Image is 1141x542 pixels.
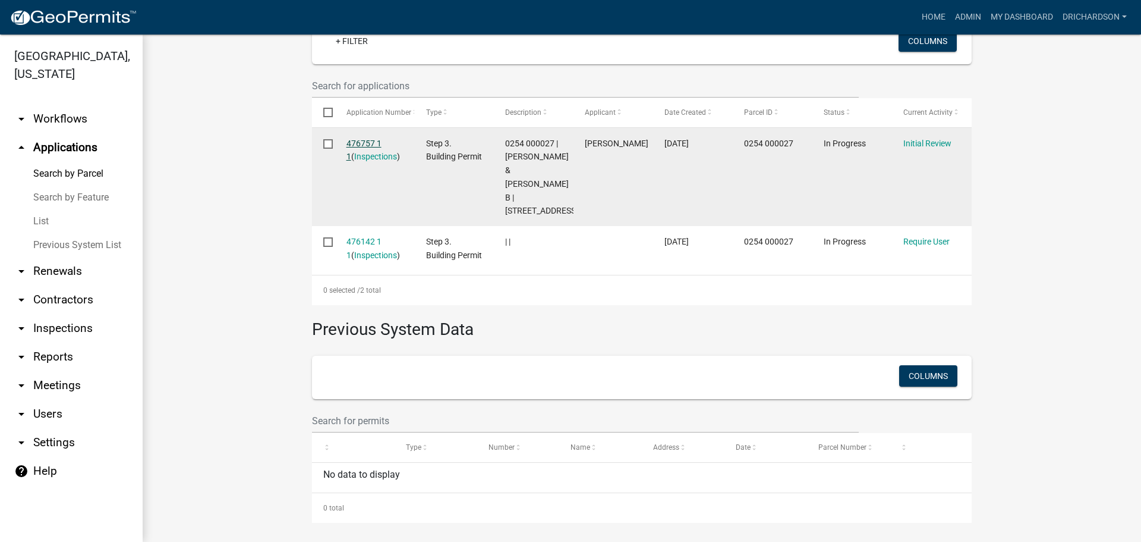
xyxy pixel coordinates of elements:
span: 0254 000027 | NEIGHBORS WALTER & JODY B | 6724 HOGANSVILLE RD [505,139,578,216]
h3: Previous System Data [312,305,972,342]
i: arrow_drop_down [14,112,29,126]
a: Inspections [354,250,397,260]
span: Address [653,443,679,452]
span: Parcel ID [744,108,773,117]
span: In Progress [824,237,866,246]
datatable-header-cell: Status [812,98,892,127]
span: Applicant [585,108,616,117]
span: 0254 000027 [744,237,793,246]
span: Step 3. Building Permit [426,139,482,162]
datatable-header-cell: Number [477,433,560,462]
a: My Dashboard [986,6,1058,29]
a: Require User [903,237,950,246]
span: Step 3. Building Permit [426,237,482,260]
span: Type [426,108,442,117]
i: arrow_drop_up [14,140,29,155]
span: Date [736,443,751,452]
div: ( ) [346,235,404,262]
a: + Filter [326,30,377,52]
datatable-header-cell: Applicant [573,98,653,127]
i: arrow_drop_down [14,407,29,421]
input: Search for permits [312,409,859,433]
a: Inspections [354,152,397,161]
datatable-header-cell: Address [642,433,724,462]
a: 476142 1 1 [346,237,382,260]
datatable-header-cell: Date Created [653,98,733,127]
input: Search for applications [312,74,859,98]
span: Application Number [346,108,411,117]
datatable-header-cell: Date [724,433,807,462]
div: 0 total [312,493,972,523]
a: Home [917,6,950,29]
a: 476757 1 1 [346,139,382,162]
div: 2 total [312,275,972,305]
datatable-header-cell: Description [494,98,573,127]
i: help [14,464,29,478]
a: drichardson [1058,6,1131,29]
span: 0254 000027 [744,139,793,148]
span: Parcel Number [818,443,866,452]
datatable-header-cell: Parcel ID [733,98,812,127]
button: Columns [899,365,957,387]
div: ( ) [346,137,404,164]
a: Admin [950,6,986,29]
span: Current Activity [903,108,953,117]
i: arrow_drop_down [14,321,29,336]
i: arrow_drop_down [14,436,29,450]
span: | | [505,237,510,246]
datatable-header-cell: Select [312,98,335,127]
span: Name [570,443,590,452]
datatable-header-cell: Parcel Number [807,433,890,462]
datatable-header-cell: Type [395,433,477,462]
i: arrow_drop_down [14,378,29,393]
datatable-header-cell: Type [414,98,494,127]
datatable-header-cell: Application Number [335,98,414,127]
span: Status [824,108,844,117]
button: Columns [899,30,957,52]
span: Date Created [664,108,706,117]
i: arrow_drop_down [14,293,29,307]
a: Initial Review [903,139,951,148]
i: arrow_drop_down [14,350,29,364]
datatable-header-cell: Current Activity [892,98,972,127]
span: Type [406,443,421,452]
i: arrow_drop_down [14,264,29,278]
span: In Progress [824,139,866,148]
div: No data to display [312,463,972,493]
datatable-header-cell: Name [559,433,642,462]
span: 09/10/2025 [664,139,689,148]
span: 09/09/2025 [664,237,689,246]
span: 0 selected / [323,286,360,295]
span: Ty Stribling [585,139,648,148]
span: Description [505,108,541,117]
span: Number [488,443,515,452]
